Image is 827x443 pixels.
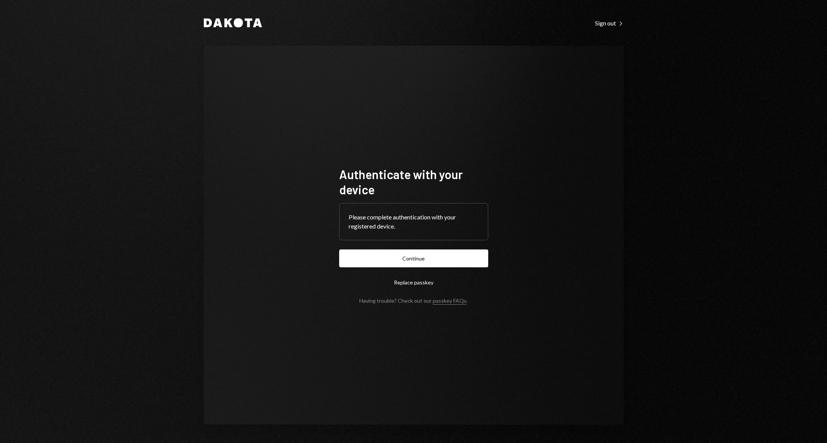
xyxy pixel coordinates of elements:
[595,19,624,27] a: Sign out
[339,273,488,291] button: Replace passkey
[339,249,488,267] button: Continue
[433,297,467,305] a: passkey FAQs
[359,297,468,304] div: Having trouble? Check out our .
[349,213,479,231] div: Please complete authentication with your registered device.
[339,167,488,197] h1: Authenticate with your device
